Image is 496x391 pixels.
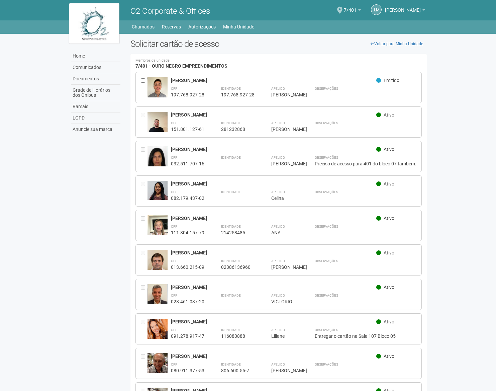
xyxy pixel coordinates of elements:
[271,230,298,236] div: ANA
[271,363,285,366] strong: Apelido
[271,294,285,297] strong: Apelido
[271,92,298,98] div: [PERSON_NAME]
[171,146,377,152] div: [PERSON_NAME]
[141,250,147,270] div: Entre em contato com a Aministração para solicitar o cancelamento ou 2a via
[171,156,177,159] strong: CPF
[271,368,298,374] div: [PERSON_NAME]
[271,126,298,132] div: [PERSON_NAME]
[271,87,285,90] strong: Apelido
[221,121,241,125] strong: Identidade
[69,3,119,44] img: logo.jpg
[221,363,241,366] strong: Identidade
[171,230,204,236] div: 111.804.157-79
[130,39,427,49] h2: Solicitar cartão de acesso
[271,195,298,201] div: Celina
[147,284,168,310] img: user.jpg
[221,126,255,132] div: 281232868
[71,85,120,101] a: Grade de Horários dos Ônibus
[147,319,168,344] img: user.jpg
[71,101,120,112] a: Ramais
[315,156,338,159] strong: Observações
[384,181,394,186] span: Ativo
[71,124,120,135] a: Anuncie sua marca
[171,190,177,194] strong: CPF
[130,6,210,16] span: O2 Corporate & Offices
[147,112,168,139] img: user.jpg
[147,146,168,173] img: user.jpg
[221,87,241,90] strong: Identidade
[171,284,377,290] div: [PERSON_NAME]
[147,250,168,277] img: user.jpg
[221,328,241,332] strong: Identidade
[344,8,361,14] a: 7/401
[171,368,204,374] div: 080.911.377-53
[221,92,255,98] div: 197.768.927-28
[147,215,168,242] img: user.jpg
[135,59,422,69] h4: 7/401 - OURO NEGRO EMPREENDIMENTOS
[71,112,120,124] a: LGPD
[384,319,394,324] span: Ativo
[171,195,204,201] div: 082.179.437-02
[385,8,425,14] a: [PERSON_NAME]
[271,259,285,263] strong: Apelido
[384,354,394,359] span: Ativo
[147,353,168,373] img: user.jpg
[271,299,298,305] div: VICTORIO
[171,264,204,270] div: 013.660.215-09
[141,112,147,132] div: Entre em contato com a Aministração para solicitar o cancelamento ou 2a via
[171,87,177,90] strong: CPF
[132,22,155,31] a: Chamados
[384,285,394,290] span: Ativo
[141,319,147,339] div: Entre em contato com a Aministração para solicitar o cancelamento ou 2a via
[315,363,338,366] strong: Observações
[315,87,338,90] strong: Observações
[271,161,298,167] div: [PERSON_NAME]
[221,259,241,263] strong: Identidade
[221,230,255,236] div: 214258485
[271,121,285,125] strong: Apelido
[315,328,338,332] strong: Observações
[171,126,204,132] div: 151.801.127-61
[171,328,177,332] strong: CPF
[188,22,216,31] a: Autorizações
[271,264,298,270] div: [PERSON_NAME]
[271,333,298,339] div: Liliane
[221,368,255,374] div: 806.600.55-7
[135,59,422,63] small: Membros da unidade
[171,250,377,256] div: [PERSON_NAME]
[221,294,241,297] strong: Identidade
[171,299,204,305] div: 028.461.037-20
[141,353,147,374] div: Entre em contato com a Aministração para solicitar o cancelamento ou 2a via
[221,190,241,194] strong: Identidade
[171,259,177,263] strong: CPF
[223,22,254,31] a: Minha Unidade
[367,39,427,49] a: Voltar para Minha Unidade
[171,333,204,339] div: 091.278.917-47
[147,77,168,104] img: user.jpg
[162,22,181,31] a: Reservas
[315,225,338,228] strong: Observações
[171,92,204,98] div: 197.768.927-28
[315,294,338,297] strong: Observações
[384,250,394,255] span: Ativo
[171,112,377,118] div: [PERSON_NAME]
[221,156,241,159] strong: Identidade
[315,161,417,167] div: Preciso de acesso para 401 do bloco 07 também.
[371,4,382,15] a: LM
[315,190,338,194] strong: Observações
[171,319,377,325] div: [PERSON_NAME]
[171,363,177,366] strong: CPF
[384,78,399,83] span: Emitido
[171,181,377,187] div: [PERSON_NAME]
[315,333,417,339] div: Entregar o cartão na Sala 107 Bloco 05
[385,1,421,13] span: Liliane Maria Ribeiro Dutra
[141,181,147,201] div: Entre em contato com a Aministração para solicitar o cancelamento ou 2a via
[71,73,120,85] a: Documentos
[141,146,147,167] div: Entre em contato com a Aministração para solicitar o cancelamento ou 2a via
[221,264,255,270] div: 02386136960
[315,121,338,125] strong: Observações
[271,190,285,194] strong: Apelido
[171,225,177,228] strong: CPF
[221,225,241,228] strong: Identidade
[271,225,285,228] strong: Apelido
